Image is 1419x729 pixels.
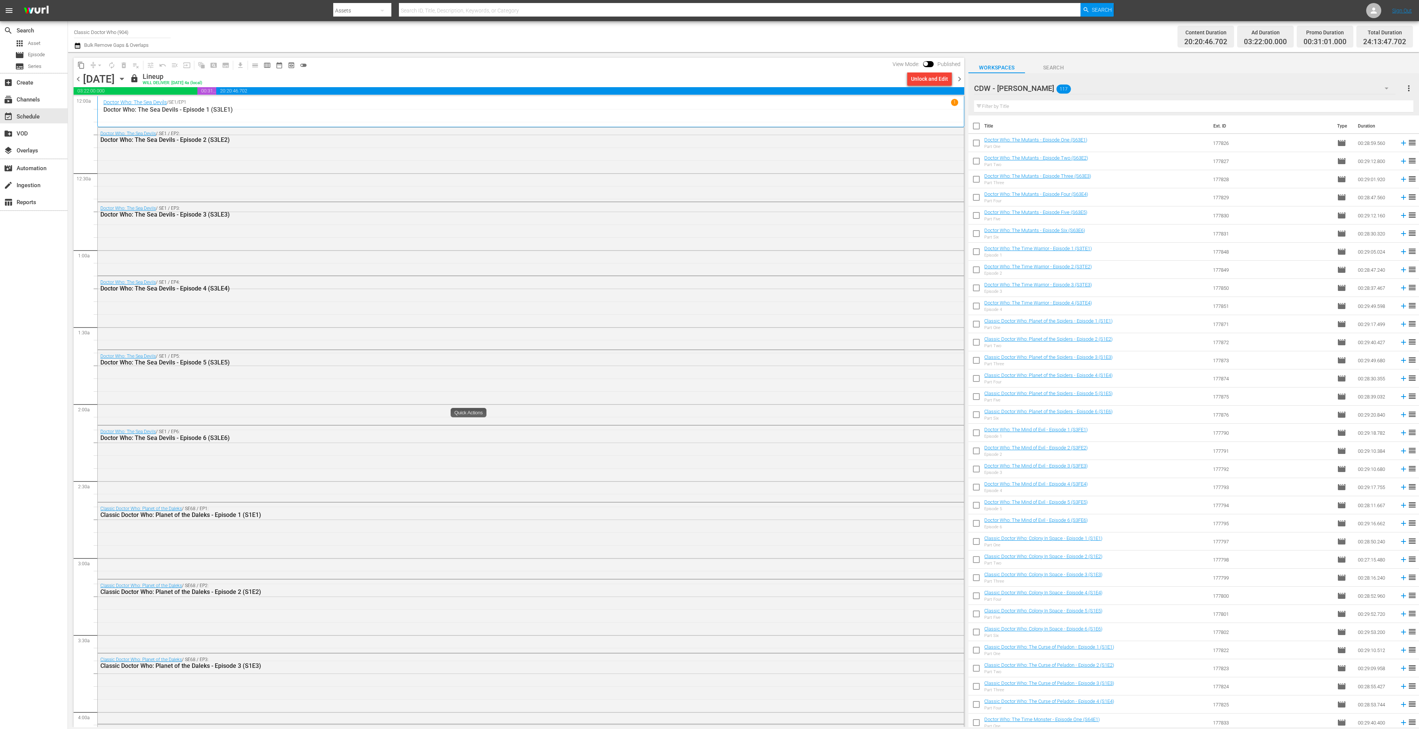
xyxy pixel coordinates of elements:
td: 177848 [1210,243,1334,261]
span: movie [1337,138,1346,148]
span: 24:13:47.702 [1363,38,1406,46]
a: Classic Doctor Who: The Curse of Peladon - Episode 2 (S1E2) [984,662,1114,668]
td: 00:28:30.355 [1355,369,1396,388]
span: reorder [1408,138,1417,147]
span: Fill episodes with ad slates [169,59,181,71]
svg: Add to Schedule [1399,392,1408,401]
a: Classic Doctor Who: Colony In Space - Episode 1 (S1E1) [984,535,1102,541]
td: 177875 [1210,388,1334,406]
a: Doctor Who: The Sea Devils [100,429,156,434]
div: Part Three [984,180,1091,185]
td: 00:29:05.024 [1355,243,1396,261]
span: Workspaces [968,63,1025,72]
svg: Add to Schedule [1399,248,1408,256]
span: Create [4,78,13,87]
a: Doctor Who: The Sea Devils [100,280,156,285]
div: Part Two [984,343,1113,348]
span: Day Calendar View [246,58,261,72]
a: Doctor Who: The Time Warrior - Episode 2 (S3TE2) [984,264,1092,269]
span: reorder [1408,410,1417,419]
td: 177873 [1210,351,1334,369]
td: 00:29:10.384 [1355,442,1396,460]
span: Customize Events [142,58,157,72]
span: chevron_right [955,74,964,84]
span: Episode [1337,392,1346,401]
div: Part Six [984,235,1085,240]
button: Search [1080,3,1114,17]
a: Classic Doctor Who: Planet of the Spiders - Episode 3 (S1E3) [984,354,1113,360]
svg: Add to Schedule [1399,356,1408,364]
span: Revert to Primary Episode [157,59,169,71]
p: Doctor Who: The Sea Devils - Episode 1 (S3LE1) [103,106,958,113]
div: Part Six [984,416,1113,421]
div: Part Two [984,162,1088,167]
div: Part Four [984,198,1088,203]
td: 00:28:39.032 [1355,388,1396,406]
div: Part Five [984,217,1087,221]
span: content_copy [77,62,85,69]
a: Classic Doctor Who: Colony In Space - Episode 3 (S1E3) [984,572,1102,577]
span: Episode [1337,537,1346,546]
span: reorder [1408,537,1417,546]
td: 00:29:49.598 [1355,297,1396,315]
svg: Add to Schedule [1399,374,1408,383]
td: 00:28:37.467 [1355,279,1396,297]
td: 00:28:59.560 [1355,134,1396,152]
span: Series [15,62,24,71]
a: Classic Doctor Who: Planet of the Daleks [100,583,182,588]
span: Reports [4,198,13,207]
span: 24 hours Lineup View is OFF [297,59,309,71]
span: Week Calendar View [261,59,273,71]
span: reorder [1408,555,1417,564]
a: Doctor Who: The Mutants - Episode Four (S63E4) [984,191,1088,197]
span: Episode [15,51,24,60]
span: Published [934,61,964,67]
p: EP1 [179,100,186,105]
div: Doctor Who: The Sea Devils - Episode 3 (S3LE3) [100,211,918,218]
span: Episode [1337,555,1346,564]
a: Classic Doctor Who: The Curse of Peladon - Episode 4 (S1E4) [984,698,1114,704]
p: / [167,100,169,105]
svg: Add to Schedule [1399,501,1408,509]
svg: Add to Schedule [1399,302,1408,310]
a: Doctor Who: The Mutants - Episode Six (S63E6) [984,228,1085,233]
div: Classic Doctor Who: Planet of the Daleks - Episode 2 (S1E2) [100,588,918,595]
div: Unlock and Edit [911,72,948,86]
span: more_vert [1404,84,1413,93]
div: / SE1 / EP4: [100,280,918,292]
a: Doctor Who: The Time Monster - Episode One (S64E1) [984,717,1100,722]
span: reorder [1408,482,1417,491]
td: 00:28:47.240 [1355,261,1396,279]
div: / SE1 / EP3: [100,206,918,218]
svg: Add to Schedule [1399,139,1408,147]
td: 177849 [1210,261,1334,279]
span: Episode [1337,483,1346,492]
td: 177871 [1210,315,1334,333]
a: Doctor Who: The Sea Devils [100,354,156,359]
a: Doctor Who: The Mind of Evil - Episode 1 (S3FE1) [984,427,1088,432]
span: Episode [1337,428,1346,437]
span: Episode [1337,410,1346,419]
td: 177827 [1210,152,1334,170]
td: 00:29:12.160 [1355,206,1396,225]
td: 00:29:17.755 [1355,478,1396,496]
td: 00:28:47.560 [1355,188,1396,206]
a: Classic Doctor Who: Planet of the Spiders - Episode 4 (S1E4) [984,372,1113,378]
td: 177850 [1210,279,1334,297]
span: Episode [1337,338,1346,347]
a: Classic Doctor Who: Planet of the Spiders - Episode 6 (S1E6) [984,409,1113,414]
span: Search [1025,63,1082,72]
svg: Add to Schedule [1399,447,1408,455]
a: Classic Doctor Who: Colony In Space - Episode 4 (S1E4) [984,590,1102,595]
td: 00:29:52.720 [1355,605,1396,623]
span: Episode [1337,464,1346,474]
span: 03:22:00.000 [1244,38,1287,46]
td: 177793 [1210,478,1334,496]
a: Doctor Who: The Mind of Evil - Episode 5 (S3FE5) [984,499,1088,505]
span: Episode [1337,175,1346,184]
td: 177798 [1210,551,1334,569]
span: reorder [1408,609,1417,618]
svg: Add to Schedule [1399,465,1408,473]
span: Episode [28,51,45,58]
svg: Add to Schedule [1399,519,1408,528]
